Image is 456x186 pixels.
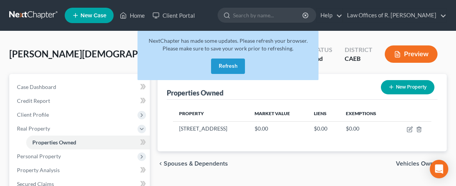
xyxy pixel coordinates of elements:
span: Client Profile [17,111,49,118]
div: Status [310,45,332,54]
span: Property Analysis [17,167,60,173]
input: Search by name... [233,8,303,22]
div: Lead [310,54,332,63]
span: NextChapter has made some updates. Please refresh your browser. Please make sure to save your wor... [149,37,308,52]
td: $0.00 [340,121,393,136]
th: Market Value [248,106,308,121]
div: Properties Owned [167,88,223,97]
th: Exemptions [340,106,393,121]
a: Case Dashboard [11,80,150,94]
button: Refresh [211,59,245,74]
td: $0.00 [248,121,308,136]
a: Credit Report [11,94,150,108]
button: Preview [385,45,438,63]
span: Real Property [17,125,50,132]
div: Open Intercom Messenger [430,160,448,178]
button: chevron_left Spouses & Dependents [158,161,228,167]
a: Property Analysis [11,163,150,177]
span: [PERSON_NAME][DEMOGRAPHIC_DATA] [9,48,184,59]
a: Properties Owned [26,136,150,149]
td: $0.00 [308,121,340,136]
span: Case Dashboard [17,84,56,90]
a: Client Portal [149,8,199,22]
th: Property [173,106,248,121]
div: CAEB [345,54,372,63]
button: New Property [381,80,434,94]
a: Help [317,8,342,22]
span: Spouses & Dependents [164,161,228,167]
span: Credit Report [17,97,50,104]
span: Vehicles Owned [396,161,441,167]
i: chevron_left [158,161,164,167]
span: Personal Property [17,153,61,159]
th: Liens [308,106,340,121]
a: Home [116,8,149,22]
a: Law Offices of R. [PERSON_NAME] [343,8,446,22]
td: [STREET_ADDRESS] [173,121,248,136]
div: District [345,45,372,54]
button: Vehicles Owned chevron_right [396,161,447,167]
span: New Case [80,13,106,18]
span: Properties Owned [32,139,76,146]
